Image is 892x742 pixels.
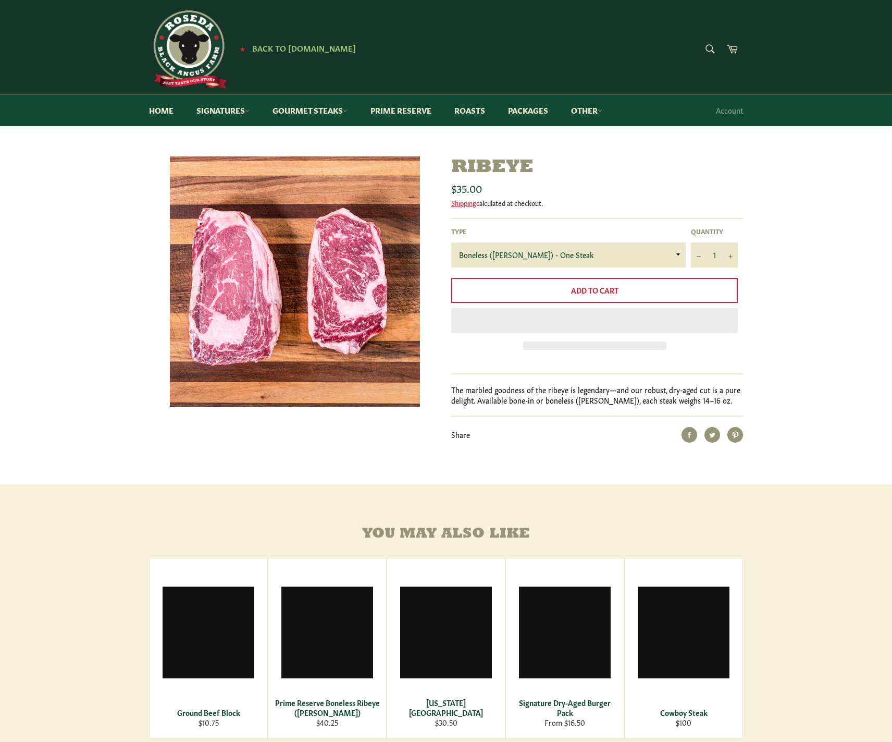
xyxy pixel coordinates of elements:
[711,95,748,126] a: Account
[149,526,743,542] h4: You may also like
[451,180,482,195] span: $35.00
[170,156,420,407] img: Ribeye
[262,94,358,126] a: Gourmet Steaks
[252,42,356,53] span: Back to [DOMAIN_NAME]
[691,227,738,236] label: Quantity
[275,717,380,727] div: $40.25
[234,44,356,53] a: ★ Back to [DOMAIN_NAME]
[451,429,470,440] span: Share
[149,558,268,739] a: Ground Beef Block Ground Beef Block $10.75
[139,94,184,126] a: Home
[451,198,743,208] div: calculated at checkout.
[360,94,442,126] a: Prime Reserve
[631,708,736,717] div: Cowboy Steak
[561,94,613,126] a: Other
[275,698,380,718] div: Prime Reserve Boneless Ribeye ([PERSON_NAME])
[186,94,260,126] a: Signatures
[149,10,227,89] img: Roseda Beef
[444,94,495,126] a: Roasts
[394,698,499,718] div: [US_STATE][GEOGRAPHIC_DATA]
[624,558,743,739] a: Cowboy Steak Cowboy Steak $100
[691,242,707,267] button: Reduce item quantity by one
[387,558,505,739] a: New York Strip [US_STATE][GEOGRAPHIC_DATA] $30.50
[505,558,624,739] a: Signature Dry-Aged Burger Pack Signature Dry-Aged Burger Pack From $16.50
[156,708,261,717] div: Ground Beef Block
[156,717,261,727] div: $10.75
[394,717,499,727] div: $30.50
[571,285,618,295] span: Add to Cart
[240,44,245,53] span: ★
[451,278,738,303] button: Add to Cart
[513,717,617,727] div: From $16.50
[513,698,617,718] div: Signature Dry-Aged Burger Pack
[268,558,387,739] a: Prime Reserve Boneless Ribeye (Delmonico) Prime Reserve Boneless Ribeye ([PERSON_NAME]) $40.25
[722,242,738,267] button: Increase item quantity by one
[451,198,476,208] a: Shipping
[451,227,686,236] label: Type
[451,156,743,179] h1: Ribeye
[451,385,743,405] p: The marbled goodness of the ribeye is legendary—and our robust, dry-aged cut is a pure delight. A...
[631,717,736,727] div: $100
[498,94,559,126] a: Packages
